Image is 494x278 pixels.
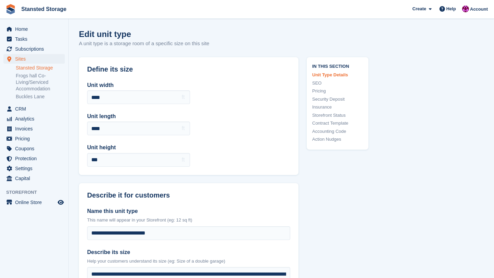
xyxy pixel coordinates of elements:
a: menu [3,124,65,134]
a: Insurance [312,104,363,111]
span: Home [15,24,56,34]
span: Pricing [15,134,56,143]
a: menu [3,104,65,114]
label: Unit height [87,143,190,152]
p: This name will appear in your Storefront (eg: 12 sq ft) [87,217,290,224]
p: A unit type is a storage room of a specific size on this site [79,40,209,48]
a: menu [3,24,65,34]
a: menu [3,154,65,163]
label: Name this unit type [87,207,290,215]
img: Jonathan Crick [462,5,469,12]
span: Storefront [6,189,68,196]
h2: Describe it for customers [87,191,290,199]
span: Analytics [15,114,56,124]
span: Protection [15,154,56,163]
span: Tasks [15,34,56,44]
span: Account [470,6,488,13]
a: Storefront Status [312,112,363,119]
span: Coupons [15,144,56,153]
img: stora-icon-8386f47178a22dfd0bd8f6a31ec36ba5ce8667c1dd55bd0f319d3a0aa187defe.svg [5,4,16,14]
a: menu [3,198,65,207]
a: Pricing [312,88,363,94]
h1: Edit unit type [79,29,209,39]
a: menu [3,44,65,54]
a: menu [3,34,65,44]
a: SEO [312,80,363,87]
span: In this section [312,63,363,69]
p: Help your customers understand its size (eg: Size of a double garage) [87,258,290,265]
span: Invoices [15,124,56,134]
a: Preview store [57,198,65,206]
a: menu [3,54,65,64]
a: menu [3,174,65,183]
h2: Define its size [87,65,290,73]
a: menu [3,134,65,143]
label: Unit length [87,112,190,121]
a: Action Nudges [312,136,363,143]
span: Online Store [15,198,56,207]
label: Unit width [87,81,190,89]
span: Help [446,5,456,12]
a: Security Deposit [312,96,363,103]
span: Sites [15,54,56,64]
a: Stansted Storage [16,65,65,71]
a: Stansted Storage [19,3,69,15]
a: Frogs hall Co-Living/Serviced Accommodation [16,73,65,92]
span: Capital [15,174,56,183]
span: Settings [15,164,56,173]
a: menu [3,144,65,153]
span: CRM [15,104,56,114]
span: Subscriptions [15,44,56,54]
a: menu [3,164,65,173]
a: Buckles Lane [16,93,65,100]
span: Create [412,5,426,12]
a: Accounting Code [312,128,363,135]
a: Contract Template [312,120,363,127]
label: Describe its size [87,248,290,256]
a: menu [3,114,65,124]
a: Unit Type Details [312,72,363,78]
